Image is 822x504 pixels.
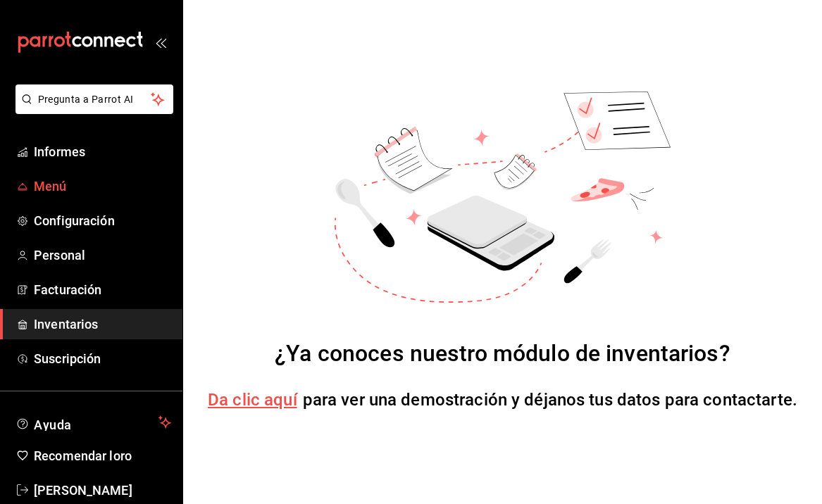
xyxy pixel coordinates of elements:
font: Configuración [34,213,115,228]
font: Informes [34,144,85,159]
font: Facturación [34,282,101,297]
font: Menú [34,179,67,194]
font: Personal [34,248,85,263]
button: Pregunta a Parrot AI [15,84,173,114]
font: Ayuda [34,417,72,432]
font: Recomendar loro [34,448,132,463]
button: abrir_cajón_menú [155,37,166,48]
font: [PERSON_NAME] [34,483,132,498]
font: ¿Ya conoces nuestro módulo de inventarios? [275,340,730,367]
a: Pregunta a Parrot AI [10,102,173,117]
font: Inventarios [34,317,98,332]
font: Pregunta a Parrot AI [38,94,134,105]
font: Suscripción [34,351,101,366]
font: para ver una demostración y déjanos tus datos para contactarte. [303,390,797,410]
a: Da clic aquí [208,390,297,410]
